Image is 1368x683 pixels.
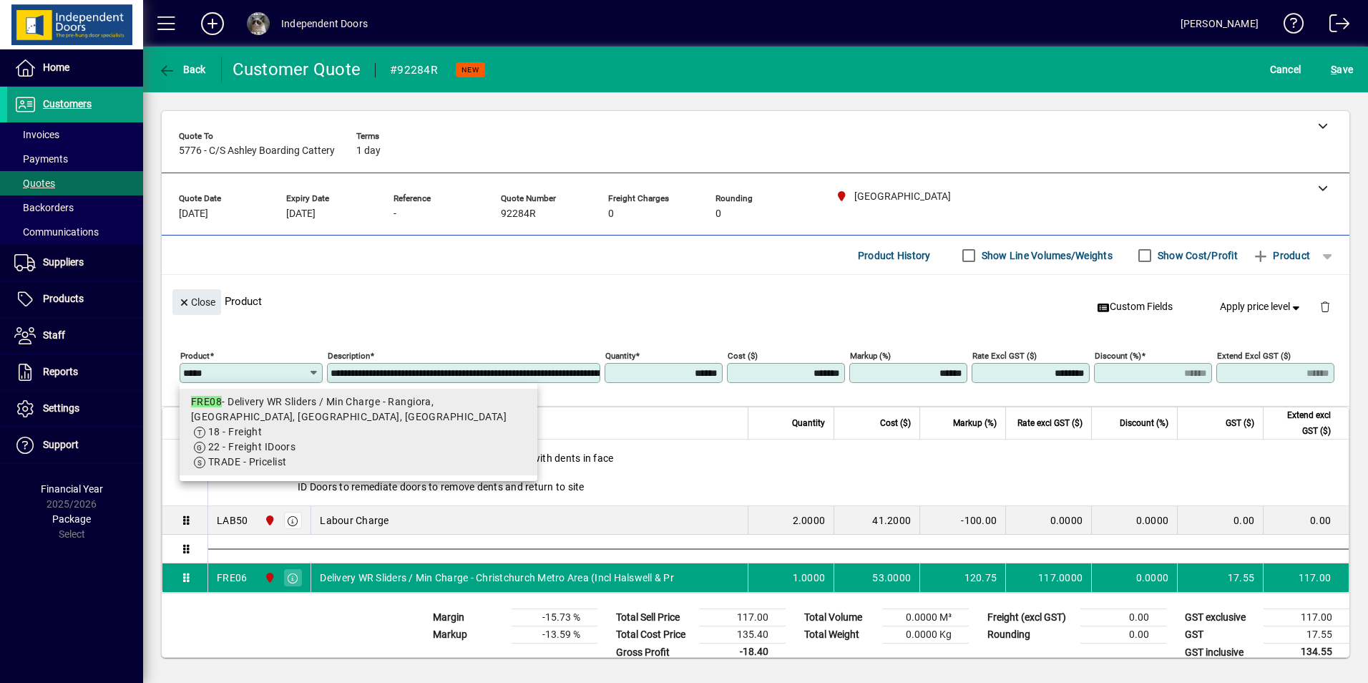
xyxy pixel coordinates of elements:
span: NEW [461,65,479,74]
span: Labour Charge [320,513,389,528]
span: Payments [14,153,68,165]
div: LAB50 [217,513,248,528]
mat-label: Markup (%) [850,351,891,361]
span: Close [178,291,215,314]
td: Gross Profit [609,644,700,662]
mat-label: Rate excl GST ($) [972,351,1037,361]
td: Total Cost Price [609,626,700,644]
mat-label: Product [180,351,210,361]
td: 0.0000 M³ [883,609,969,626]
span: - [394,208,396,220]
span: Product History [858,244,931,267]
td: -100.00 [919,506,1005,535]
span: Apply price level [1220,299,1303,314]
td: Markup [426,626,512,644]
td: Total Volume [797,609,883,626]
mat-label: Extend excl GST ($) [1217,351,1291,361]
span: Settings [43,402,79,414]
td: 117.00 [1263,563,1349,592]
span: Product [1252,244,1310,267]
span: 1 day [356,145,381,157]
a: Payments [7,147,143,171]
button: Back [155,57,210,82]
span: Markup (%) [953,415,997,431]
app-page-header-button: Back [143,57,222,82]
span: 1.0000 [793,571,826,585]
td: 0.00 [1263,506,1349,535]
label: Show Line Volumes/Weights [979,248,1113,263]
span: ave [1331,58,1353,81]
td: 0.00 [1080,626,1166,644]
a: Suppliers [7,245,143,281]
td: 0.0000 [1091,506,1177,535]
td: 0.00 [1080,609,1166,626]
span: 18 - Freight [208,426,262,437]
button: Product [1245,243,1317,268]
span: 22 - Freight IDoors [208,441,295,452]
a: Knowledge Base [1273,3,1304,49]
td: -15.73 % [512,609,597,626]
td: 134.55 [1264,644,1349,662]
span: Financial Year [41,483,103,495]
div: 117.0000 [1015,571,1083,585]
span: Custom Fields [1097,299,1173,314]
td: GST [1178,626,1264,644]
a: Logout [1319,3,1350,49]
td: 17.55 [1264,626,1349,644]
div: #92284R [390,59,438,82]
span: 0 [608,208,614,220]
span: Customers [43,98,92,110]
td: 0.00 [1177,506,1263,535]
td: GST inclusive [1178,644,1264,662]
span: Products [43,293,84,304]
span: Christchurch [260,513,277,528]
button: Custom Fields [1091,294,1178,320]
label: Show Cost/Profit [1155,248,1238,263]
a: Settings [7,391,143,427]
span: Quantity [792,415,825,431]
mat-label: Quantity [605,351,635,361]
a: Staff [7,318,143,354]
td: Margin [426,609,512,626]
button: Cancel [1266,57,1305,82]
a: Products [7,281,143,317]
span: Communications [14,226,99,238]
div: 0.0000 [1015,513,1083,528]
span: Package [52,513,91,525]
span: Back [158,64,206,75]
mat-label: Description [328,351,370,361]
button: Delete [1308,289,1342,324]
span: GST ($) [1226,415,1254,431]
a: Reports [7,354,143,390]
a: Communications [7,220,143,244]
div: Product [162,275,1349,327]
div: Independent Doors [281,12,368,35]
span: Quotes [14,178,55,189]
app-page-header-button: Close [169,295,225,308]
td: Freight (excl GST) [980,609,1080,626]
div: [PERSON_NAME] [1181,12,1259,35]
div: 4 x Veneer Leafs from Job #92284 arrived to client with dents in face Damage done in ID factory o... [208,440,1349,505]
td: 117.00 [700,609,786,626]
span: Cost ($) [880,415,911,431]
button: Profile [235,11,281,37]
button: Product History [852,243,937,268]
span: Reports [43,366,78,377]
span: Extend excl GST ($) [1272,407,1331,439]
mat-label: Cost ($) [728,351,758,361]
td: Total Sell Price [609,609,700,626]
div: - Delivery WR Sliders / Min Charge - Rangiora, [GEOGRAPHIC_DATA], [GEOGRAPHIC_DATA], [GEOGRAPHIC_... [191,394,526,425]
td: -18.40 [700,644,786,662]
span: [DATE] [179,208,208,220]
span: 2.0000 [793,513,826,528]
span: Cancel [1270,58,1301,81]
button: Apply price level [1214,294,1309,320]
td: Total Weight [797,626,883,644]
button: Close [172,289,221,315]
a: Home [7,50,143,86]
span: Christchurch [260,570,277,586]
a: Quotes [7,171,143,195]
span: TRADE - Pricelist [208,456,286,468]
td: 53.0000 [834,563,919,592]
span: Invoices [14,129,59,140]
